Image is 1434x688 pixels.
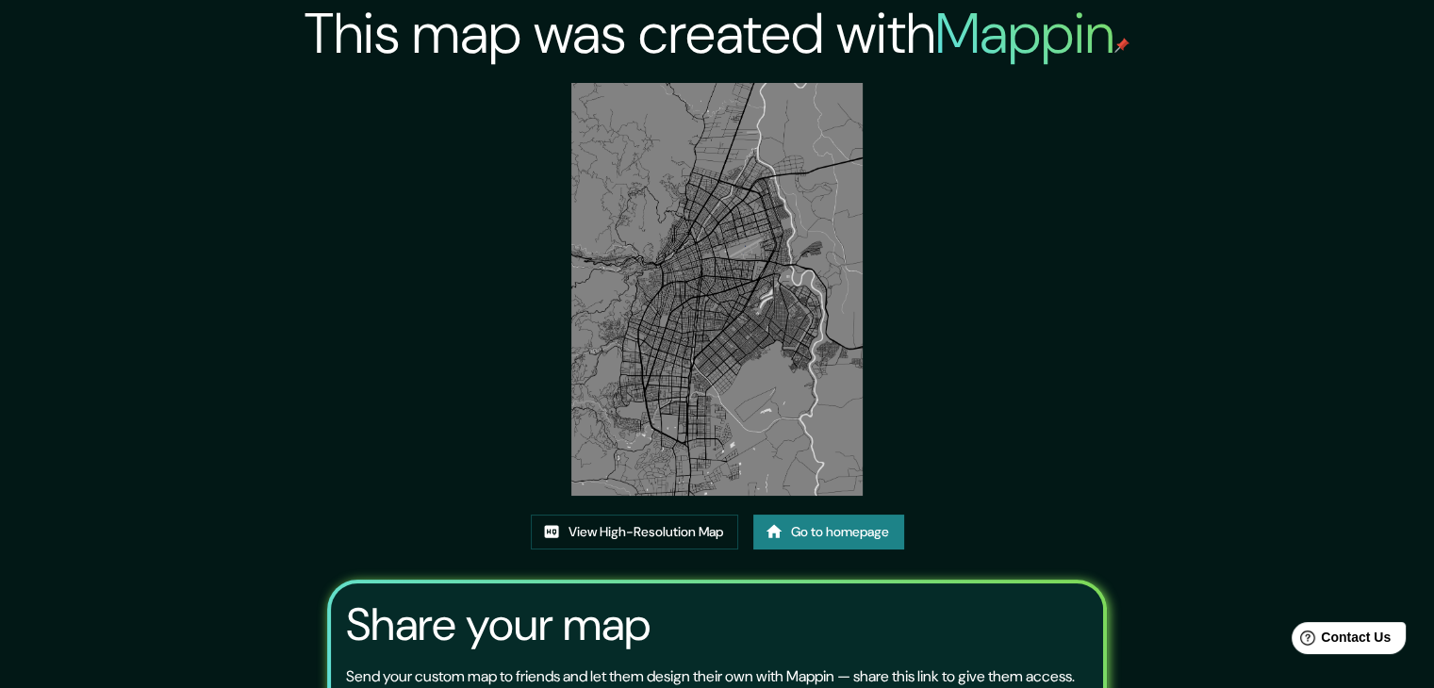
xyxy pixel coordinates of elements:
[1266,614,1413,667] iframe: Help widget launcher
[346,598,651,651] h3: Share your map
[571,83,864,496] img: created-map
[1114,38,1129,53] img: mappin-pin
[753,515,904,549] a: Go to homepage
[346,665,1075,688] p: Send your custom map to friends and let them design their own with Mappin — share this link to gi...
[531,515,738,549] a: View High-Resolution Map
